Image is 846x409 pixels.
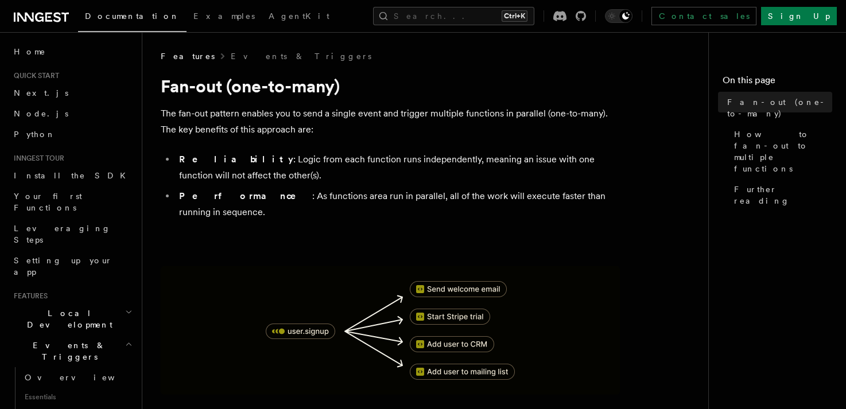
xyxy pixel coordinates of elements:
[373,7,534,25] button: Search...Ctrl+K
[9,154,64,163] span: Inngest tour
[14,224,111,244] span: Leveraging Steps
[176,151,620,184] li: : Logic from each function runs independently, meaning an issue with one function will not affect...
[9,303,135,335] button: Local Development
[20,388,135,406] span: Essentials
[651,7,756,25] a: Contact sales
[161,76,620,96] h1: Fan-out (one-to-many)
[14,171,133,180] span: Install the SDK
[9,307,125,330] span: Local Development
[20,367,135,388] a: Overview
[723,73,832,92] h4: On this page
[729,179,832,211] a: Further reading
[9,291,48,301] span: Features
[723,92,832,124] a: Fan-out (one-to-many)
[269,11,329,21] span: AgentKit
[605,9,632,23] button: Toggle dark mode
[727,96,832,119] span: Fan-out (one-to-many)
[193,11,255,21] span: Examples
[14,256,112,276] span: Setting up your app
[176,188,620,220] li: : As functions area run in parallel, all of the work will execute faster than running in sequence.
[9,83,135,103] a: Next.js
[734,128,832,174] span: How to fan-out to multiple functions
[262,3,336,31] a: AgentKit
[502,10,527,22] kbd: Ctrl+K
[14,109,68,118] span: Node.js
[9,186,135,218] a: Your first Functions
[85,11,180,21] span: Documentation
[25,373,143,382] span: Overview
[9,165,135,186] a: Install the SDK
[161,50,215,62] span: Features
[9,124,135,145] a: Python
[179,154,293,165] strong: Reliability
[9,218,135,250] a: Leveraging Steps
[9,41,135,62] a: Home
[729,124,832,179] a: How to fan-out to multiple functions
[9,340,125,363] span: Events & Triggers
[9,250,135,282] a: Setting up your app
[9,71,59,80] span: Quick start
[187,3,262,31] a: Examples
[179,190,312,201] strong: Performance
[14,130,56,139] span: Python
[9,335,135,367] button: Events & Triggers
[734,184,832,207] span: Further reading
[14,192,82,212] span: Your first Functions
[78,3,187,32] a: Documentation
[161,266,620,395] img: A diagram showing how to fan-out to multiple functions
[14,88,68,98] span: Next.js
[14,46,46,57] span: Home
[161,106,620,138] p: The fan-out pattern enables you to send a single event and trigger multiple functions in parallel...
[9,103,135,124] a: Node.js
[761,7,837,25] a: Sign Up
[231,50,371,62] a: Events & Triggers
